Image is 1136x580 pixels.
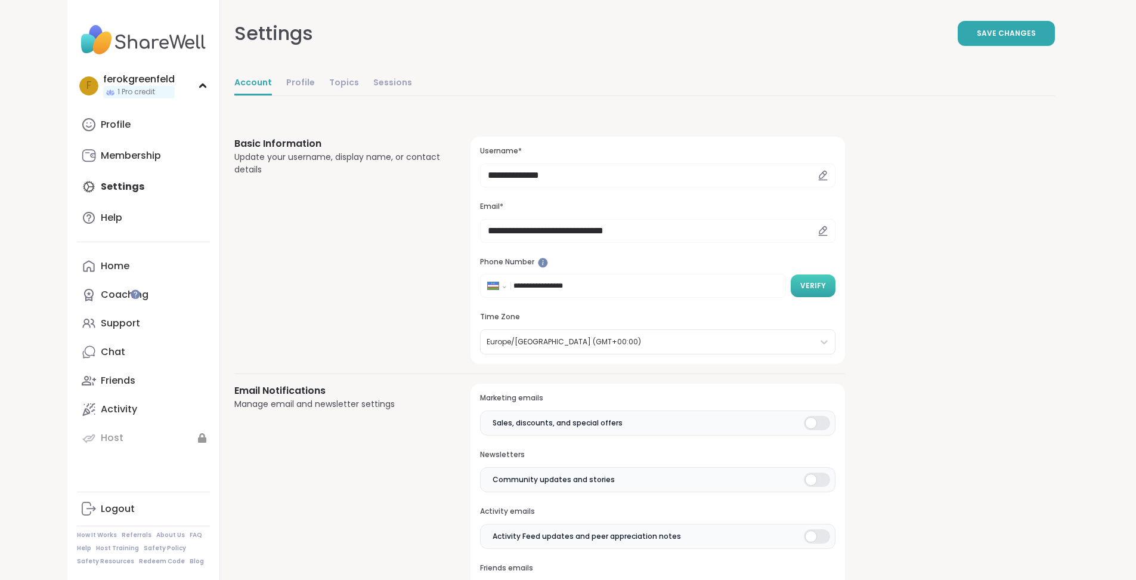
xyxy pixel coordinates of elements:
a: Account [234,72,272,95]
a: Support [77,309,210,338]
div: ferokgreenfeld [103,73,175,86]
div: Home [101,260,129,273]
a: Membership [77,141,210,170]
h3: Email Notifications [234,384,442,398]
a: Logout [77,495,210,523]
a: Help [77,544,91,553]
a: Friends [77,366,210,395]
a: Referrals [122,531,151,539]
span: 1 Pro credit [117,87,155,97]
div: Host [101,431,123,445]
div: Activity [101,403,137,416]
a: Sessions [373,72,412,95]
a: Coaching [77,280,210,309]
div: Help [101,211,122,224]
img: ShareWell Nav Logo [77,19,210,61]
a: Redeem Code [139,557,185,566]
h3: Activity emails [480,507,835,517]
div: Logout [101,502,135,516]
a: Help [77,203,210,232]
iframe: Spotlight [538,258,548,268]
span: Save Changes [977,28,1036,39]
span: Community updates and stories [493,474,615,485]
button: Save Changes [958,21,1055,46]
a: Chat [77,338,210,366]
iframe: Spotlight [131,289,140,299]
a: Profile [286,72,315,95]
div: Friends [101,374,135,387]
h3: Newsletters [480,450,835,460]
a: How It Works [77,531,117,539]
a: Topics [329,72,359,95]
a: Blog [190,557,204,566]
h3: Phone Number [480,257,835,267]
h3: Time Zone [480,312,835,322]
a: Host [77,424,210,452]
a: Host Training [96,544,139,553]
a: FAQ [190,531,202,539]
a: Safety Resources [77,557,134,566]
h3: Basic Information [234,137,442,151]
div: Support [101,317,140,330]
a: Home [77,252,210,280]
div: Manage email and newsletter settings [234,398,442,411]
div: Chat [101,345,125,359]
span: Verify [800,280,826,291]
button: Verify [791,274,835,297]
div: Profile [101,118,131,131]
a: Safety Policy [144,544,186,553]
a: Profile [77,110,210,139]
div: Membership [101,149,161,162]
a: Activity [77,395,210,424]
h3: Username* [480,146,835,156]
span: Sales, discounts, and special offers [493,418,623,428]
span: f [86,78,91,94]
h3: Email* [480,202,835,212]
a: About Us [156,531,185,539]
div: Settings [234,19,313,48]
span: Activity Feed updates and peer appreciation notes [493,531,681,542]
div: Coaching [101,288,148,301]
h3: Marketing emails [480,393,835,403]
h3: Friends emails [480,563,835,573]
div: Update your username, display name, or contact details [234,151,442,176]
